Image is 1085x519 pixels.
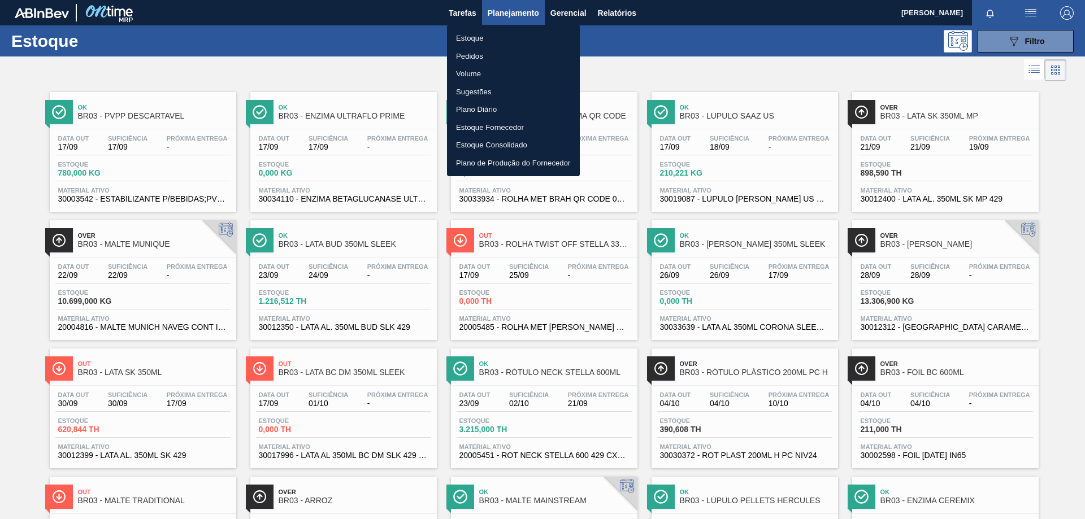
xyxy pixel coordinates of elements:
[447,83,580,101] a: Sugestões
[447,47,580,66] a: Pedidos
[447,154,580,172] a: Plano de Produção do Fornecedor
[447,136,580,154] a: Estoque Consolidado
[447,65,580,83] a: Volume
[447,29,580,47] a: Estoque
[447,101,580,119] a: Plano Diário
[447,119,580,137] a: Estoque Fornecedor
